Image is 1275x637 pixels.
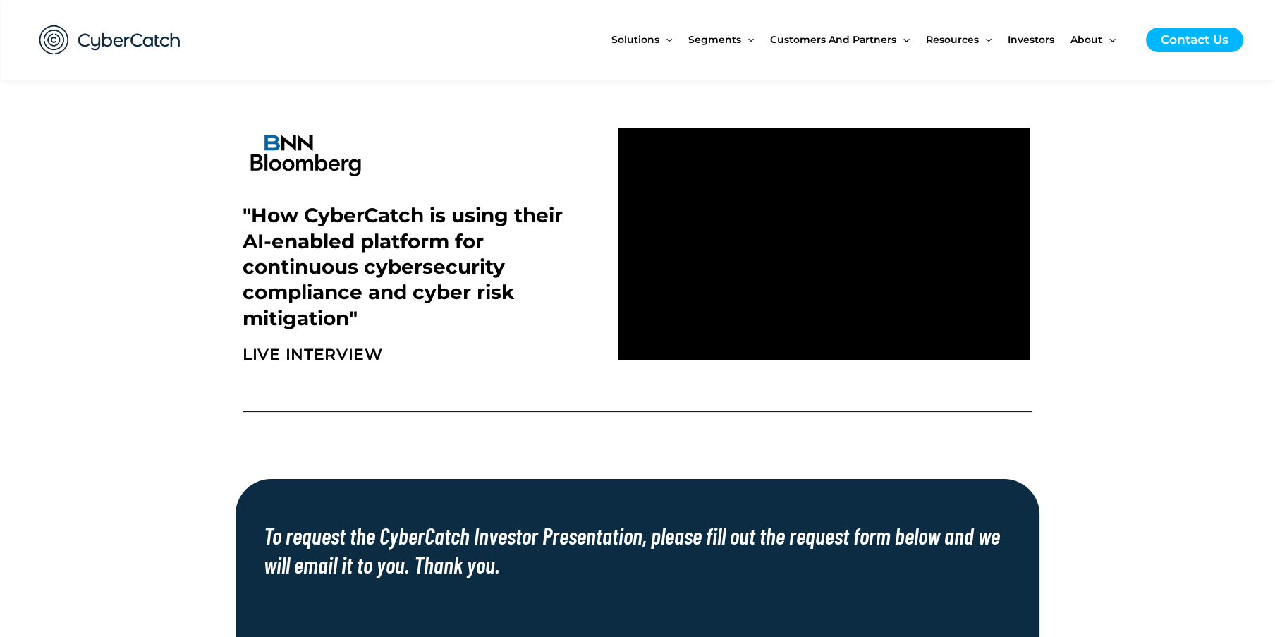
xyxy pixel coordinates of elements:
nav: Site Navigation: New Main Menu [611,10,1132,69]
h2: "How CyberCatch is using their AI-enabled platform for continuous cybersecurity compliance and cy... [243,202,597,331]
a: Investors [1008,10,1070,69]
span: Investors [1008,10,1054,69]
h2: LIVE INTERVIEW [243,345,604,365]
iframe: vimeo Video Player [618,128,1030,360]
span: Menu Toggle [896,10,909,69]
a: Contact Us [1146,28,1243,52]
span: Segments [688,10,741,69]
h2: To request the CyberCatch Investor Presentation, please fill out the request form below and we wi... [264,521,1011,580]
span: Menu Toggle [979,10,992,69]
span: Resources [926,10,979,69]
span: Menu Toggle [741,10,754,69]
span: Menu Toggle [659,10,672,69]
span: Menu Toggle [1102,10,1115,69]
img: CyberCatch [25,11,195,69]
span: Customers and Partners [770,10,896,69]
span: About [1070,10,1102,69]
span: Solutions [611,10,659,69]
